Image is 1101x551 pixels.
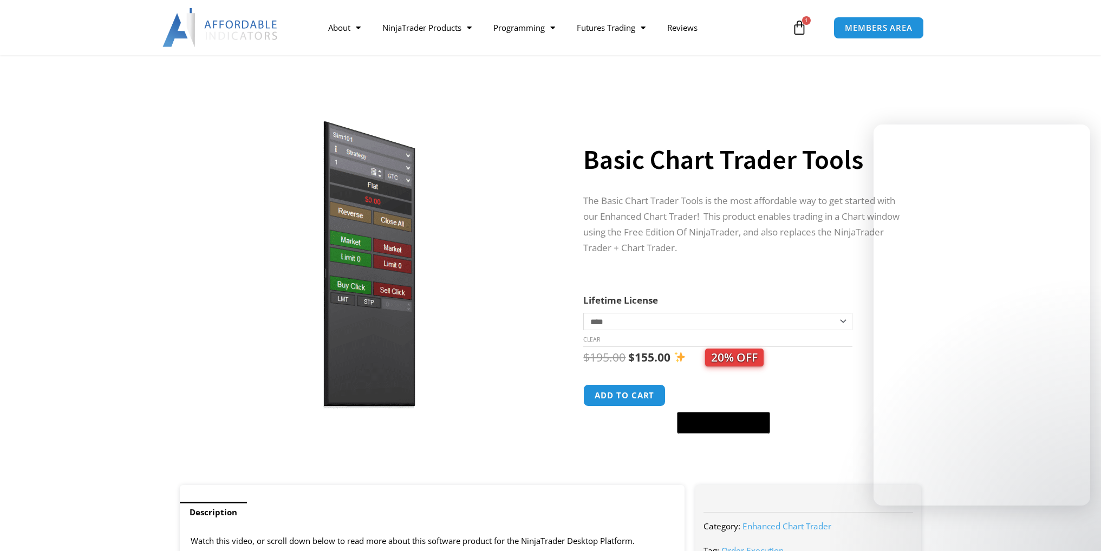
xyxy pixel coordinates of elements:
[583,350,590,365] span: $
[162,8,279,47] img: LogoAI | Affordable Indicators – NinjaTrader
[583,350,626,365] bdi: 195.00
[583,336,600,343] a: Clear options
[317,15,372,40] a: About
[583,384,666,406] button: Add to cart
[195,115,543,415] img: BasicTools | Affordable Indicators – NinjaTrader
[705,349,764,366] span: 20% OFF
[1064,514,1090,540] iframe: Intercom live chat
[674,351,686,363] img: ✨
[628,350,670,365] bdi: 155.00
[372,15,483,40] a: NinjaTrader Products
[845,24,913,32] span: MEMBERS AREA
[583,441,900,450] iframe: PayPal Message 1
[191,534,674,549] p: Watch this video, or scroll down below to read more about this software product for the NinjaTrad...
[628,350,635,365] span: $
[583,193,900,256] p: The Basic Chart Trader Tools is the most affordable way to get started with our Enhanced Chart Tr...
[483,15,566,40] a: Programming
[566,15,656,40] a: Futures Trading
[317,15,789,40] nav: Menu
[874,124,1090,506] iframe: Intercom live chat
[675,383,772,409] iframe: Secure express checkout frame
[180,502,247,523] a: Description
[703,521,740,532] span: Category:
[742,521,831,532] a: Enhanced Chart Trader
[583,141,900,179] h1: Basic Chart Trader Tools
[776,12,823,43] a: 1
[677,412,770,434] button: Buy with GPay
[833,17,924,39] a: MEMBERS AREA
[656,15,708,40] a: Reviews
[802,16,811,25] span: 1
[583,294,658,306] label: Lifetime License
